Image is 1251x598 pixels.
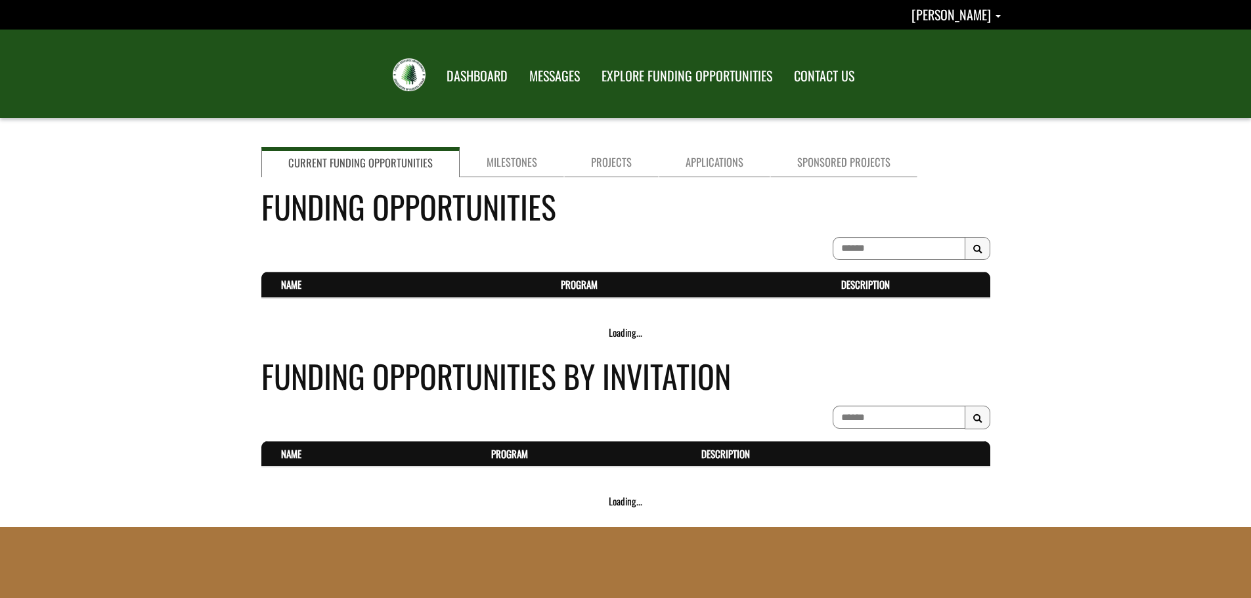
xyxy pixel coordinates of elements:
[833,406,965,429] input: To search on partial text, use the asterisk (*) wildcard character.
[261,352,990,399] h4: Funding Opportunities By Invitation
[261,147,460,177] a: Current Funding Opportunities
[437,60,517,93] a: DASHBOARD
[460,147,564,177] a: Milestones
[965,406,990,429] button: Search Results
[701,446,750,461] a: Description
[281,446,301,461] a: Name
[770,147,917,177] a: Sponsored Projects
[659,147,770,177] a: Applications
[911,5,991,24] span: [PERSON_NAME]
[962,441,990,467] th: Actions
[519,60,590,93] a: MESSAGES
[833,237,965,260] input: To search on partial text, use the asterisk (*) wildcard character.
[261,326,990,339] div: Loading...
[561,277,598,291] a: Program
[435,56,864,93] nav: Main Navigation
[965,237,990,261] button: Search Results
[784,60,864,93] a: CONTACT US
[491,446,528,461] a: Program
[261,183,990,230] h4: Funding Opportunities
[592,60,782,93] a: EXPLORE FUNDING OPPORTUNITIES
[841,277,890,291] a: Description
[261,494,990,508] div: Loading...
[281,277,301,291] a: Name
[393,58,426,91] img: FRIAA Submissions Portal
[911,5,1001,24] a: Ryan Spooner
[564,147,659,177] a: Projects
